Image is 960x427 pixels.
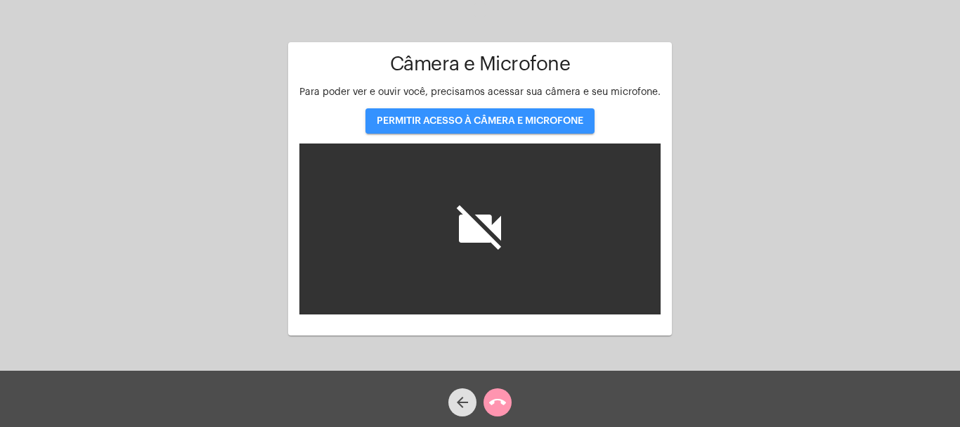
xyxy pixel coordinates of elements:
[377,116,583,126] span: PERMITIR ACESSO À CÂMERA E MICROFONE
[299,53,661,75] h1: Câmera e Microfone
[454,394,471,411] mat-icon: arrow_back
[489,394,506,411] mat-icon: call_end
[365,108,595,134] button: PERMITIR ACESSO À CÂMERA E MICROFONE
[299,87,661,97] span: Para poder ver e ouvir você, precisamos acessar sua câmera e seu microfone.
[452,200,508,257] i: videocam_off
